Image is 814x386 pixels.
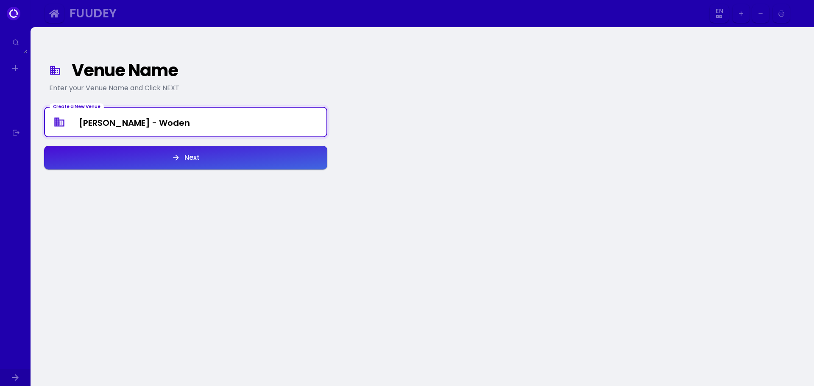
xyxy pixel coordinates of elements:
div: Create a New Venue [50,103,104,110]
div: Enter your Venue Name and Click NEXT [49,83,322,93]
div: Fuudey [70,8,699,18]
button: Fuudey [66,4,707,23]
div: Next [180,154,200,161]
button: Next [44,146,327,169]
div: Venue Name [72,63,318,78]
img: Image [792,7,806,20]
input: Venue Name [45,110,326,135]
